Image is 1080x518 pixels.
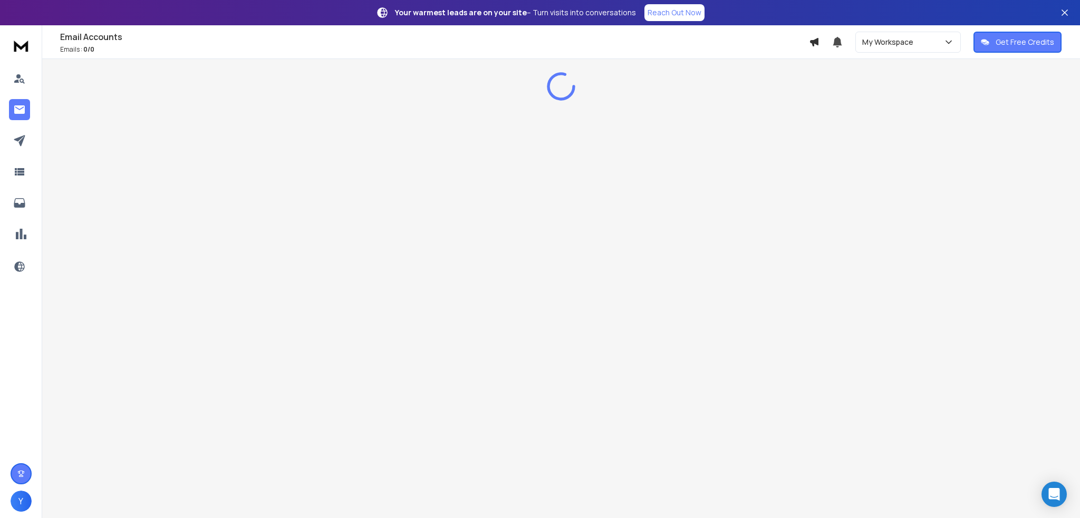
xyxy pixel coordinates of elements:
button: Y [11,491,32,512]
h1: Email Accounts [60,31,809,43]
strong: Your warmest leads are on your site [395,7,527,17]
div: Open Intercom Messenger [1042,482,1067,507]
span: 0 / 0 [83,45,94,54]
img: logo [11,36,32,55]
p: Reach Out Now [648,7,701,18]
p: – Turn visits into conversations [395,7,636,18]
button: Get Free Credits [973,32,1062,53]
a: Reach Out Now [644,4,705,21]
p: My Workspace [862,37,918,47]
p: Get Free Credits [996,37,1054,47]
p: Emails : [60,45,809,54]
